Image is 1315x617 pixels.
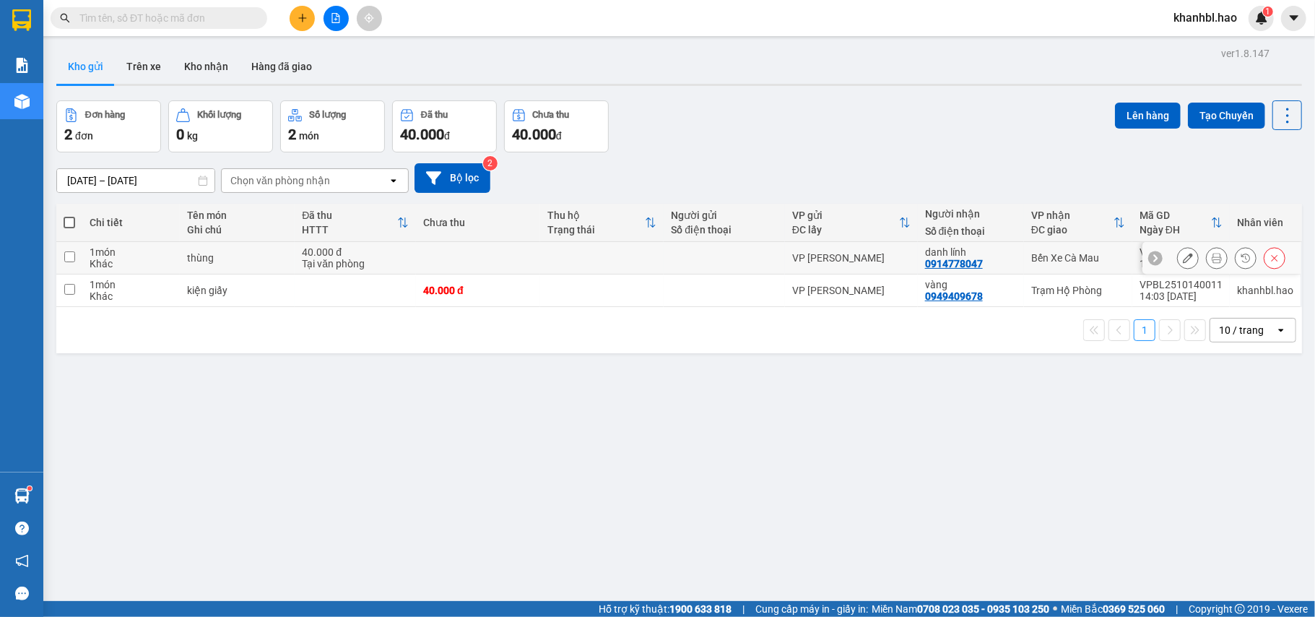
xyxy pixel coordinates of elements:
[1263,7,1273,17] sup: 1
[599,601,732,617] span: Hỗ trợ kỹ thuật:
[547,224,646,236] div: Trạng thái
[324,6,349,31] button: file-add
[280,100,385,152] button: Số lượng2món
[415,163,490,193] button: Bộ lọc
[15,587,29,600] span: message
[1255,12,1268,25] img: icon-new-feature
[1288,12,1301,25] span: caret-down
[540,204,664,242] th: Toggle SortBy
[187,224,287,236] div: Ghi chú
[90,290,173,302] div: Khác
[302,258,409,269] div: Tại văn phòng
[15,554,29,568] span: notification
[14,94,30,109] img: warehouse-icon
[176,126,184,143] span: 0
[230,173,330,188] div: Chọn văn phòng nhận
[1177,247,1199,269] div: Sửa đơn hàng
[290,6,315,31] button: plus
[1265,7,1270,17] span: 1
[1188,103,1265,129] button: Tạo Chuyến
[27,486,32,491] sup: 1
[792,285,911,296] div: VP [PERSON_NAME]
[60,13,70,23] span: search
[90,246,173,258] div: 1 món
[388,175,399,186] svg: open
[1132,204,1230,242] th: Toggle SortBy
[1031,285,1125,296] div: Trạm Hộ Phòng
[57,169,214,192] input: Select a date range.
[1281,6,1306,31] button: caret-down
[85,110,125,120] div: Đơn hàng
[917,603,1049,615] strong: 0708 023 035 - 0935 103 250
[925,290,983,302] div: 0949409678
[18,18,90,90] img: logo.jpg
[547,210,646,221] div: Thu hộ
[504,100,609,152] button: Chưa thu40.000đ
[90,279,173,290] div: 1 món
[1140,210,1211,221] div: Mã GD
[309,110,346,120] div: Số lượng
[56,100,161,152] button: Đơn hàng2đơn
[115,49,173,84] button: Trên xe
[1134,319,1155,341] button: 1
[671,210,778,221] div: Người gửi
[925,208,1017,220] div: Người nhận
[187,210,287,221] div: Tên món
[1237,217,1293,228] div: Nhân viên
[1140,224,1211,236] div: Ngày ĐH
[512,126,556,143] span: 40.000
[18,105,252,129] b: GỬI : VP [PERSON_NAME]
[392,100,497,152] button: Đã thu40.000đ
[1061,601,1165,617] span: Miền Bắc
[64,126,72,143] span: 2
[671,224,778,236] div: Số điện thoại
[302,246,409,258] div: 40.000 đ
[56,49,115,84] button: Kho gửi
[187,252,287,264] div: thùng
[288,126,296,143] span: 2
[1140,246,1223,258] div: VPBL2510140012
[792,224,899,236] div: ĐC lấy
[240,49,324,84] button: Hàng đã giao
[187,130,198,142] span: kg
[872,601,1049,617] span: Miền Nam
[423,285,533,296] div: 40.000 đ
[298,13,308,23] span: plus
[364,13,374,23] span: aim
[1031,224,1114,236] div: ĐC giao
[79,10,250,26] input: Tìm tên, số ĐT hoặc mã đơn
[925,246,1017,258] div: danh lính
[925,279,1017,290] div: vàng
[90,258,173,269] div: Khác
[1031,210,1114,221] div: VP nhận
[135,35,604,53] li: 26 Phó Cơ Điều, Phường 12
[135,53,604,72] li: Hotline: 02839552959
[1176,601,1178,617] span: |
[1115,103,1181,129] button: Lên hàng
[173,49,240,84] button: Kho nhận
[90,217,173,228] div: Chi tiết
[1031,252,1125,264] div: Bến Xe Cà Mau
[299,130,319,142] span: món
[533,110,570,120] div: Chưa thu
[12,9,31,31] img: logo-vxr
[331,13,341,23] span: file-add
[400,126,444,143] span: 40.000
[669,603,732,615] strong: 1900 633 818
[1219,323,1264,337] div: 10 / trang
[168,100,273,152] button: Khối lượng0kg
[1140,279,1223,290] div: VPBL2510140011
[357,6,382,31] button: aim
[755,601,868,617] span: Cung cấp máy in - giấy in:
[785,204,918,242] th: Toggle SortBy
[423,217,533,228] div: Chưa thu
[792,210,899,221] div: VP gửi
[1140,290,1223,302] div: 14:03 [DATE]
[197,110,241,120] div: Khối lượng
[792,252,911,264] div: VP [PERSON_NAME]
[1024,204,1132,242] th: Toggle SortBy
[421,110,448,120] div: Đã thu
[925,258,983,269] div: 0914778047
[444,130,450,142] span: đ
[15,522,29,535] span: question-circle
